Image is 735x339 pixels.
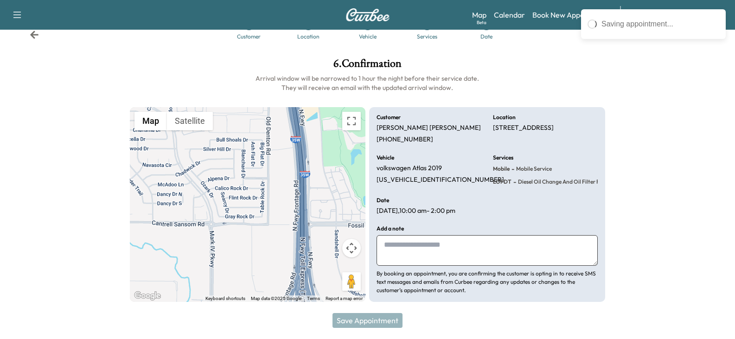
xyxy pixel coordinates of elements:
[134,112,167,130] button: Show street map
[601,19,719,30] div: Saving appointment...
[472,9,486,20] a: MapBeta
[494,9,525,20] a: Calendar
[297,34,320,39] div: Location
[377,164,442,173] p: volkswagen Atlas 2019
[480,34,492,39] div: Date
[377,124,481,132] p: [PERSON_NAME] [PERSON_NAME]
[307,296,320,301] a: Terms (opens in new tab)
[493,155,513,160] h6: Services
[377,176,504,184] p: [US_VEHICLE_IDENTIFICATION_NUMBER]
[342,239,361,257] button: Map camera controls
[377,207,455,215] p: [DATE] , 10:00 am - 2:00 pm
[514,165,552,173] span: Mobile Service
[237,34,261,39] div: Customer
[130,58,605,74] h1: 6 . Confirmation
[417,34,437,39] div: Services
[377,269,597,294] p: By booking an appointment, you are confirming the customer is opting in to receive SMS text messa...
[205,295,245,302] button: Keyboard shortcuts
[359,34,377,39] div: Vehicle
[511,177,516,186] span: -
[377,155,394,160] h6: Vehicle
[342,112,361,130] button: Toggle fullscreen view
[132,290,163,302] img: Google
[377,115,401,120] h6: Customer
[493,178,511,185] span: LOFDT
[377,198,389,203] h6: Date
[30,30,39,39] div: Back
[377,135,433,144] p: [PHONE_NUMBER]
[516,178,629,185] span: Diesel Oil Change and Oil Filter Replacement
[493,115,516,120] h6: Location
[493,165,510,173] span: Mobile
[130,74,605,92] h6: Arrival window will be narrowed to 1 hour the night before their service date. They will receive ...
[345,8,390,21] img: Curbee Logo
[493,124,554,132] p: [STREET_ADDRESS]
[326,296,363,301] a: Report a map error
[532,9,611,20] a: Book New Appointment
[477,19,486,26] div: Beta
[377,226,404,231] h6: Add a note
[132,290,163,302] a: Open this area in Google Maps (opens a new window)
[167,112,213,130] button: Show satellite imagery
[510,164,514,173] span: -
[251,296,301,301] span: Map data ©2025 Google
[342,272,361,291] button: Drag Pegman onto the map to open Street View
